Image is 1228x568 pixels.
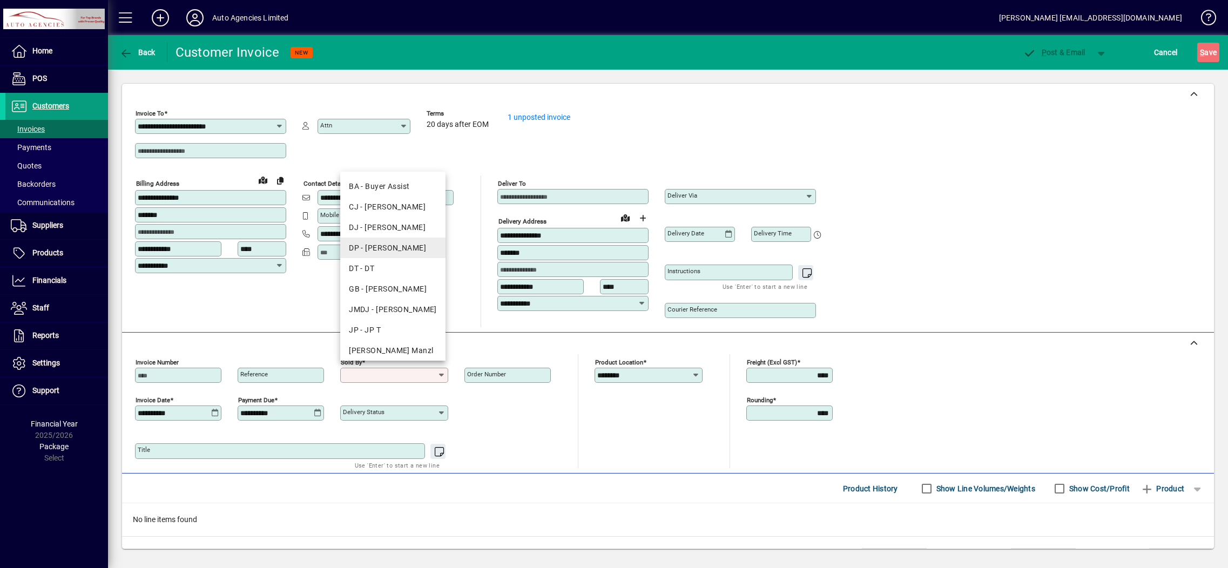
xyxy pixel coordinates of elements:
[667,192,697,199] mat-label: Deliver via
[254,171,272,188] a: View on map
[747,359,797,366] mat-label: Freight (excl GST)
[138,446,150,454] mat-label: Title
[1042,48,1047,57] span: P
[340,299,446,320] mat-option: JMDJ - Josiah Jennings
[32,359,60,367] span: Settings
[136,110,164,117] mat-label: Invoice To
[1011,549,1076,562] td: 0.00
[11,143,51,152] span: Payments
[5,322,108,349] a: Reports
[5,267,108,294] a: Financials
[117,43,158,62] button: Back
[5,157,108,175] a: Quotes
[340,238,446,258] mat-option: DP - Donovan Percy
[349,324,437,336] div: JP - JP T
[935,549,1011,562] td: Freight (excl GST)
[999,9,1182,26] div: [PERSON_NAME] [EMAIL_ADDRESS][DOMAIN_NAME]
[343,408,384,416] mat-label: Delivery status
[349,222,437,233] div: DJ - [PERSON_NAME]
[617,209,634,226] a: View on map
[5,138,108,157] a: Payments
[176,44,280,61] div: Customer Invoice
[32,331,59,340] span: Reports
[1141,480,1184,497] span: Product
[1135,479,1190,498] button: Product
[340,320,446,340] mat-option: JP - JP T
[1197,43,1219,62] button: Save
[349,181,437,192] div: BA - Buyer Assist
[427,120,489,129] span: 20 days after EOM
[178,8,212,28] button: Profile
[136,359,179,366] mat-label: Invoice number
[5,65,108,92] a: POS
[5,212,108,239] a: Suppliers
[5,193,108,212] a: Communications
[320,121,332,129] mat-label: Attn
[340,340,446,361] mat-option: SM - Sophea Manzl
[39,442,69,451] span: Package
[1200,44,1217,61] span: ave
[295,49,308,56] span: NEW
[797,549,862,562] td: Total Volume
[119,48,156,57] span: Back
[723,280,807,293] mat-hint: Use 'Enter' to start a new line
[32,46,52,55] span: Home
[1017,43,1091,62] button: Post & Email
[5,295,108,322] a: Staff
[108,43,167,62] app-page-header-button: Back
[31,420,78,428] span: Financial Year
[667,306,717,313] mat-label: Courier Reference
[839,479,902,498] button: Product History
[143,8,178,28] button: Add
[349,201,437,213] div: CJ - [PERSON_NAME]
[467,370,506,378] mat-label: Order number
[349,283,437,295] div: GB - [PERSON_NAME]
[1023,48,1085,57] span: ost & Email
[843,480,898,497] span: Product History
[32,386,59,395] span: Support
[427,110,491,117] span: Terms
[5,377,108,404] a: Support
[355,459,440,471] mat-hint: Use 'Enter' to start a new line
[212,9,289,26] div: Auto Agencies Limited
[32,276,66,285] span: Financials
[667,267,700,275] mat-label: Instructions
[5,175,108,193] a: Backorders
[341,359,362,366] mat-label: Sold by
[747,396,773,404] mat-label: Rounding
[122,503,1214,536] div: No line items found
[32,74,47,83] span: POS
[32,303,49,312] span: Staff
[1084,549,1149,562] td: GST exclusive
[498,180,526,187] mat-label: Deliver To
[5,240,108,267] a: Products
[32,221,63,229] span: Suppliers
[340,217,446,238] mat-option: DJ - DAVE JENNINGS
[11,161,42,170] span: Quotes
[5,120,108,138] a: Invoices
[349,345,437,356] div: [PERSON_NAME] Manzl
[634,209,651,227] button: Choose address
[32,102,69,110] span: Customers
[5,38,108,65] a: Home
[1193,2,1214,37] a: Knowledge Base
[1154,44,1178,61] span: Cancel
[667,229,704,237] mat-label: Delivery date
[862,549,927,562] td: 0.0000 M³
[1067,483,1130,494] label: Show Cost/Profit
[11,180,56,188] span: Backorders
[240,370,268,378] mat-label: Reference
[1151,43,1180,62] button: Cancel
[5,350,108,377] a: Settings
[349,242,437,254] div: DP - [PERSON_NAME]
[136,396,170,404] mat-label: Invoice date
[32,248,63,257] span: Products
[238,396,274,404] mat-label: Payment due
[1149,549,1214,562] td: 0.00
[349,263,437,274] div: DT - DT
[340,258,446,279] mat-option: DT - DT
[934,483,1035,494] label: Show Line Volumes/Weights
[349,304,437,315] div: JMDJ - [PERSON_NAME]
[754,229,792,237] mat-label: Delivery time
[320,211,339,219] mat-label: Mobile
